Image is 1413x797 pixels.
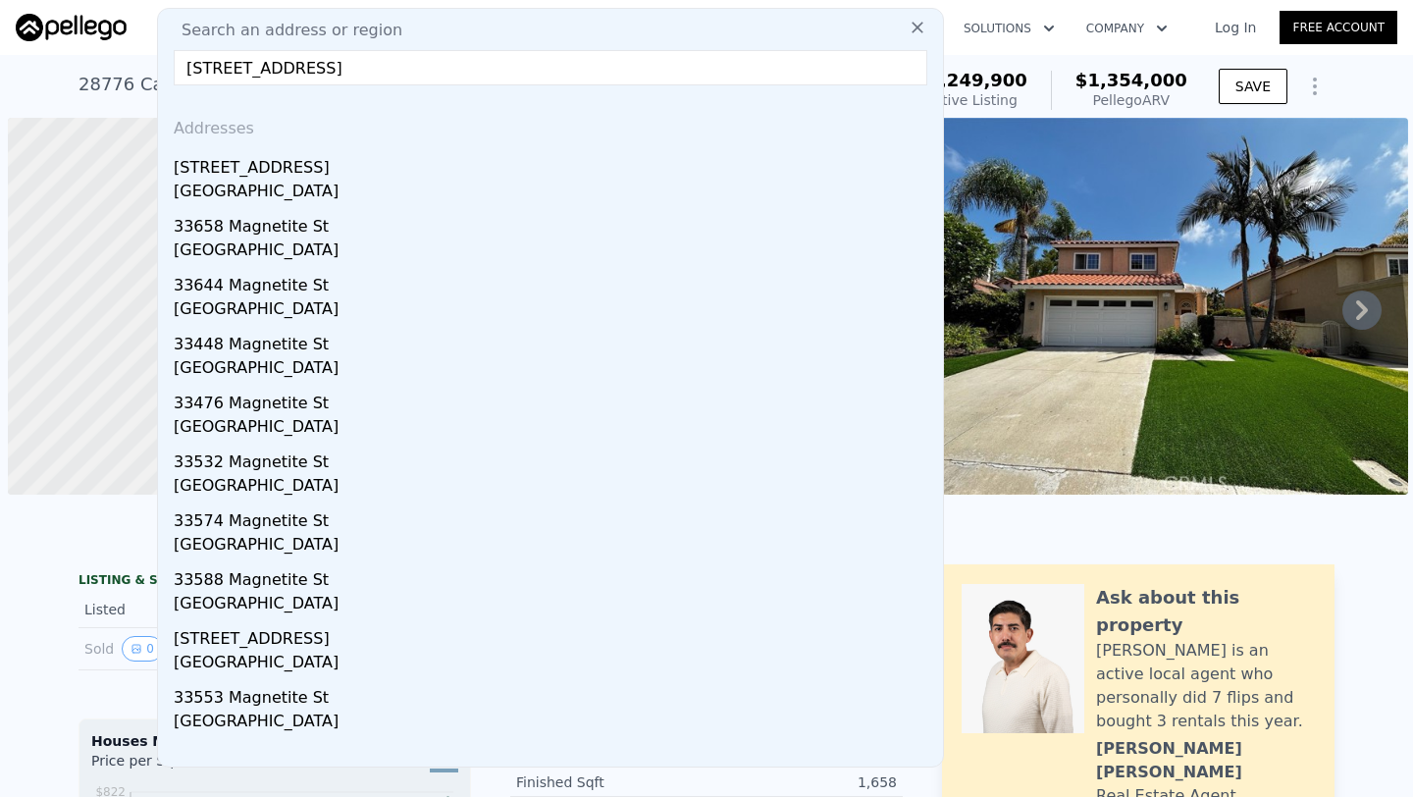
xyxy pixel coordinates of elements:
[174,651,935,678] div: [GEOGRAPHIC_DATA]
[1096,737,1315,784] div: [PERSON_NAME] [PERSON_NAME]
[174,384,935,415] div: 33476 Magnetite St
[174,239,935,266] div: [GEOGRAPHIC_DATA]
[166,19,402,42] span: Search an address or region
[174,533,935,560] div: [GEOGRAPHIC_DATA]
[706,772,897,792] div: 1,658
[174,325,935,356] div: 33448 Magnetite St
[166,101,935,148] div: Addresses
[84,600,259,619] div: Listed
[174,560,935,592] div: 33588 Magnetite St
[174,678,935,710] div: 33553 Magnetite St
[174,415,935,443] div: [GEOGRAPHIC_DATA]
[948,11,1071,46] button: Solutions
[91,751,275,782] div: Price per Square Foot
[174,297,935,325] div: [GEOGRAPHIC_DATA]
[925,92,1018,108] span: Active Listing
[174,180,935,207] div: [GEOGRAPHIC_DATA]
[174,592,935,619] div: [GEOGRAPHIC_DATA]
[174,474,935,502] div: [GEOGRAPHIC_DATA]
[84,636,259,662] div: Sold
[1219,69,1287,104] button: SAVE
[1295,67,1334,106] button: Show Options
[1096,639,1315,733] div: [PERSON_NAME] is an active local agent who personally did 7 flips and bought 3 rentals this year.
[174,710,935,737] div: [GEOGRAPHIC_DATA]
[1191,18,1280,37] a: Log In
[174,502,935,533] div: 33574 Magnetite St
[516,772,706,792] div: Finished Sqft
[174,443,935,474] div: 33532 Magnetite St
[174,148,935,180] div: [STREET_ADDRESS]
[1071,11,1183,46] button: Company
[16,14,127,41] img: Pellego
[906,118,1408,495] img: Sale: 167442074 Parcel: 62826754
[174,207,935,239] div: 33658 Magnetite St
[1096,584,1315,639] div: Ask about this property
[174,266,935,297] div: 33644 Magnetite St
[78,572,471,592] div: LISTING & SALE HISTORY
[174,619,935,651] div: [STREET_ADDRESS]
[1280,11,1397,44] a: Free Account
[174,356,935,384] div: [GEOGRAPHIC_DATA]
[916,70,1027,90] span: $1,249,900
[122,636,163,662] button: View historical data
[78,71,451,98] div: 28776 Calle Vis , Laguna Niguel , CA 92677
[1075,70,1187,90] span: $1,354,000
[1075,90,1187,110] div: Pellego ARV
[91,731,458,751] div: Houses Median Sale
[174,50,927,85] input: Enter an address, city, region, neighborhood or zip code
